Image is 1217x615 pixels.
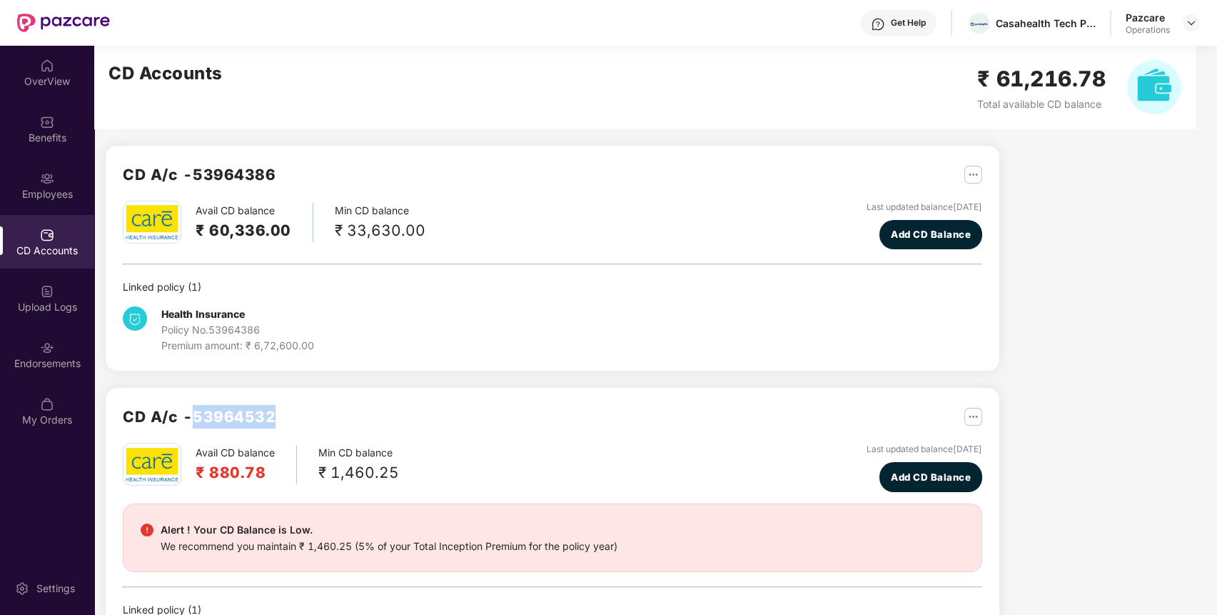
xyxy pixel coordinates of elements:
img: New Pazcare Logo [17,14,110,32]
div: Last updated balance [DATE] [867,443,982,456]
div: Min CD balance [335,203,425,242]
h2: CD A/c - 53964532 [123,405,276,429]
img: svg+xml;base64,PHN2ZyBpZD0iRW1wbG95ZWVzIiB4bWxucz0iaHR0cDovL3d3dy53My5vcmcvMjAwMC9zdmciIHdpZHRoPS... [40,171,54,186]
span: Add CD Balance [891,227,971,242]
b: Health Insurance [161,308,245,320]
div: We recommend you maintain ₹ 1,460.25 (5% of your Total Inception Premium for the policy year) [161,539,617,554]
img: svg+xml;base64,PHN2ZyBpZD0iRGFuZ2VyX2FsZXJ0IiBkYXRhLW5hbWU9IkRhbmdlciBhbGVydCIgeG1sbnM9Imh0dHA6Ly... [141,524,153,536]
img: svg+xml;base64,PHN2ZyBpZD0iRHJvcGRvd24tMzJ4MzIiIHhtbG5zPSJodHRwOi8vd3d3LnczLm9yZy8yMDAwL3N2ZyIgd2... [1186,17,1197,29]
span: Add CD Balance [891,470,971,485]
div: ₹ 1,460.25 [318,461,399,484]
div: Policy No. 53964386 [161,322,314,338]
img: svg+xml;base64,PHN2ZyB4bWxucz0iaHR0cDovL3d3dy53My5vcmcvMjAwMC9zdmciIHdpZHRoPSIzNCIgaGVpZ2h0PSIzNC... [123,306,147,331]
img: svg+xml;base64,PHN2ZyB4bWxucz0iaHR0cDovL3d3dy53My5vcmcvMjAwMC9zdmciIHdpZHRoPSIyNSIgaGVpZ2h0PSIyNS... [964,408,982,426]
img: svg+xml;base64,PHN2ZyBpZD0iRW5kb3JzZW1lbnRzIiB4bWxucz0iaHR0cDovL3d3dy53My5vcmcvMjAwMC9zdmciIHdpZH... [40,341,54,355]
img: svg+xml;base64,PHN2ZyBpZD0iVXBsb2FkX0xvZ3MiIGRhdGEtbmFtZT0iVXBsb2FkIExvZ3MiIHhtbG5zPSJodHRwOi8vd3... [40,284,54,299]
div: Operations [1126,24,1170,36]
img: svg+xml;base64,PHN2ZyBpZD0iQmVuZWZpdHMiIHhtbG5zPSJodHRwOi8vd3d3LnczLm9yZy8yMDAwL3N2ZyIgd2lkdGg9Ij... [40,115,54,129]
div: Alert ! Your CD Balance is Low. [161,521,617,539]
div: ₹ 33,630.00 [335,219,425,242]
img: care.png [125,204,179,239]
h2: ₹ 61,216.78 [977,62,1106,96]
img: svg+xml;base64,PHN2ZyBpZD0iTXlfT3JkZXJzIiBkYXRhLW5hbWU9Ik15IE9yZGVycyIgeG1sbnM9Imh0dHA6Ly93d3cudz... [40,397,54,411]
img: svg+xml;base64,PHN2ZyB4bWxucz0iaHR0cDovL3d3dy53My5vcmcvMjAwMC9zdmciIHdpZHRoPSIyNSIgaGVpZ2h0PSIyNS... [964,166,982,184]
div: Avail CD balance [196,203,313,242]
h2: ₹ 60,336.00 [196,219,291,242]
h2: CD A/c - 53964386 [123,163,276,186]
div: Last updated balance [DATE] [867,201,982,214]
h2: ₹ 880.78 [196,461,275,484]
div: Settings [32,581,79,596]
h2: CD Accounts [108,60,223,87]
span: Total available CD balance [977,98,1101,110]
button: Add CD Balance [879,462,981,492]
div: Get Help [891,17,926,29]
img: care.png [125,447,179,482]
img: svg+xml;base64,PHN2ZyBpZD0iQ0RfQWNjb3VudHMiIGRhdGEtbmFtZT0iQ0QgQWNjb3VudHMiIHhtbG5zPSJodHRwOi8vd3... [40,228,54,242]
div: Casahealth Tech Private Limited [996,16,1096,30]
div: Premium amount: ₹ 6,72,600.00 [161,338,314,354]
div: Pazcare [1126,11,1170,24]
img: svg+xml;base64,PHN2ZyBpZD0iU2V0dGluZy0yMHgyMCIgeG1sbnM9Imh0dHA6Ly93d3cudzMub3JnLzIwMDAvc3ZnIiB3aW... [15,581,29,596]
img: svg+xml;base64,PHN2ZyB4bWxucz0iaHR0cDovL3d3dy53My5vcmcvMjAwMC9zdmciIHhtbG5zOnhsaW5rPSJodHRwOi8vd3... [1127,60,1181,114]
img: svg+xml;base64,PHN2ZyBpZD0iSGVscC0zMngzMiIgeG1sbnM9Imh0dHA6Ly93d3cudzMub3JnLzIwMDAvc3ZnIiB3aWR0aD... [871,17,885,31]
button: Add CD Balance [879,220,981,250]
img: Pocketpills_logo-horizontal_colour_RGB%20(2)%20(1).png [969,21,989,28]
div: Min CD balance [318,445,399,484]
div: Linked policy ( 1 ) [123,279,982,295]
img: svg+xml;base64,PHN2ZyBpZD0iSG9tZSIgeG1sbnM9Imh0dHA6Ly93d3cudzMub3JnLzIwMDAvc3ZnIiB3aWR0aD0iMjAiIG... [40,59,54,73]
div: Avail CD balance [196,445,297,484]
